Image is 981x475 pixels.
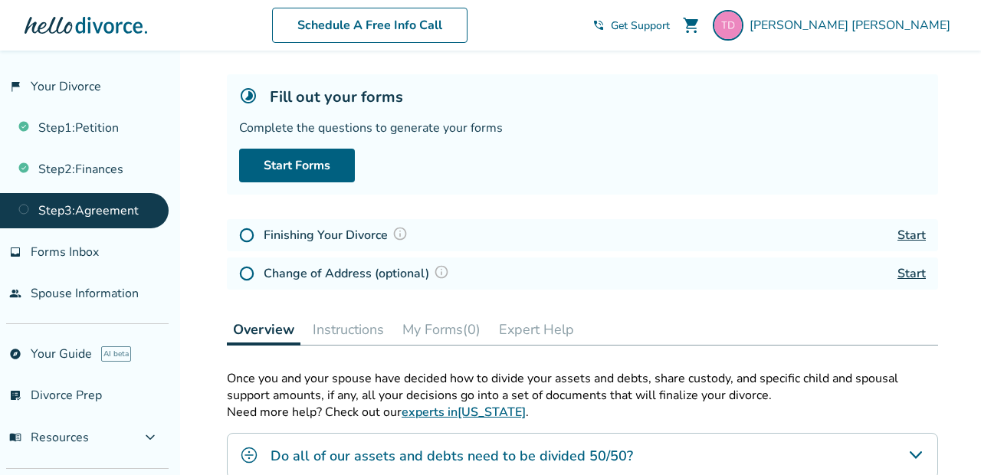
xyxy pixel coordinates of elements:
img: Not Started [239,266,254,281]
span: menu_book [9,431,21,444]
img: Question Mark [434,264,449,280]
h4: Change of Address (optional) [264,264,454,283]
button: My Forms(0) [396,314,487,345]
p: Once you and your spouse have decided how to divide your assets and debts, share custody, and spe... [227,370,938,404]
div: Complete the questions to generate your forms [239,120,926,136]
button: Instructions [307,314,390,345]
span: people [9,287,21,300]
button: Expert Help [493,314,580,345]
span: inbox [9,246,21,258]
button: Overview [227,314,300,346]
span: shopping_cart [682,16,700,34]
h5: Fill out your forms [270,87,403,107]
span: Forms Inbox [31,244,99,260]
p: Need more help? Check out our . [227,404,938,421]
a: Start [897,265,926,282]
span: flag_2 [9,80,21,93]
a: Schedule A Free Info Call [272,8,468,43]
span: explore [9,348,21,360]
span: Resources [9,429,89,446]
a: phone_in_talkGet Support [592,18,670,33]
a: experts in[US_STATE] [402,404,526,421]
h4: Finishing Your Divorce [264,225,412,245]
iframe: Chat Widget [904,401,981,475]
span: Get Support [611,18,670,33]
img: Do all of our assets and debts need to be divided 50/50? [240,446,258,464]
span: expand_more [141,428,159,447]
img: Question Mark [392,226,408,241]
img: taylormoon1214@gmail.com [713,10,743,41]
img: Not Started [239,228,254,243]
span: list_alt_check [9,389,21,401]
a: Start [897,227,926,244]
a: Start Forms [239,149,355,182]
span: phone_in_talk [592,19,605,31]
h4: Do all of our assets and debts need to be divided 50/50? [271,446,633,466]
span: AI beta [101,346,131,362]
span: [PERSON_NAME] [PERSON_NAME] [750,17,956,34]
